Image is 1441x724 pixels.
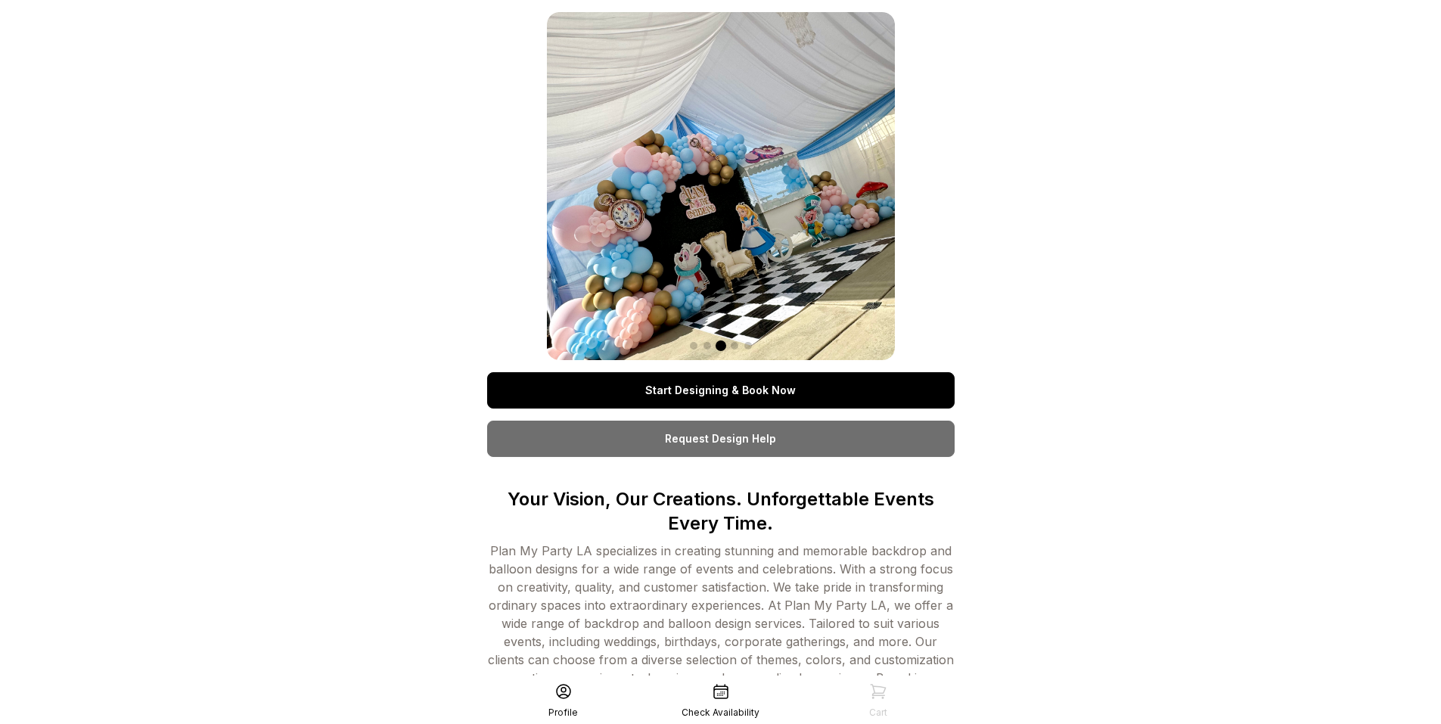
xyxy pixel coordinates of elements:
[548,707,578,719] div: Profile
[487,421,955,457] a: Request Design Help
[487,487,955,536] p: Your Vision, Our Creations. Unforgettable Events Every Time.
[682,707,759,719] div: Check Availability
[487,372,955,409] a: Start Designing & Book Now
[869,707,887,719] div: Cart
[487,542,955,723] div: Plan My Party LA specializes in creating stunning and memorable backdrop and balloon designs for ...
